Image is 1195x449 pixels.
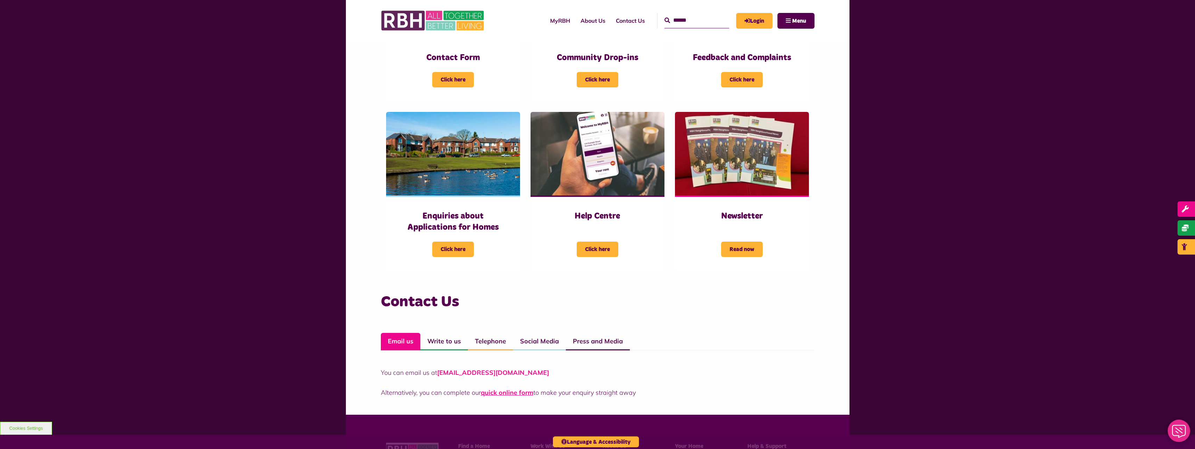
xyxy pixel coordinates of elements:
span: Click here [721,72,763,87]
span: Menu [792,18,806,24]
h3: Community Drop-ins [545,52,650,63]
a: Contact Us [611,11,650,30]
h3: Contact Form [400,52,506,63]
a: MyRBH [736,13,773,29]
a: About Us [575,11,611,30]
a: [EMAIL_ADDRESS][DOMAIN_NAME] [437,369,549,377]
a: Email us [381,333,420,350]
span: Click here [432,72,474,87]
h3: Newsletter [689,211,795,222]
span: Click here [577,242,618,257]
img: RBH [381,7,486,34]
p: You can email us at [381,368,815,377]
input: Search [664,13,729,28]
h3: Enquiries about Applications for Homes [400,211,506,233]
span: Read now [721,242,763,257]
img: Myrbh Man Wth Mobile Correct [531,112,664,196]
span: Click here [432,242,474,257]
a: Enquiries about Applications for Homes Click here [386,112,520,271]
a: Telephone [468,333,513,350]
h3: Feedback and Complaints [689,52,795,63]
img: RBH Newsletter Copies [675,112,809,196]
a: Help Centre Click here [531,112,664,271]
iframe: Netcall Web Assistant for live chat [1164,418,1195,449]
a: Press and Media [566,333,630,350]
button: Language & Accessibility [553,436,639,447]
a: Social Media [513,333,566,350]
h3: Contact Us [381,292,815,312]
button: Navigation [777,13,815,29]
h3: Help Centre [545,211,650,222]
a: MyRBH [545,11,575,30]
p: Alternatively, you can complete our to make your enquiry straight away [381,388,815,397]
span: Click here [577,72,618,87]
a: Newsletter Read now [675,112,809,271]
a: Write to us [420,333,468,350]
img: Dewhirst Rd 03 [386,112,520,196]
a: quick online form [481,389,533,397]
